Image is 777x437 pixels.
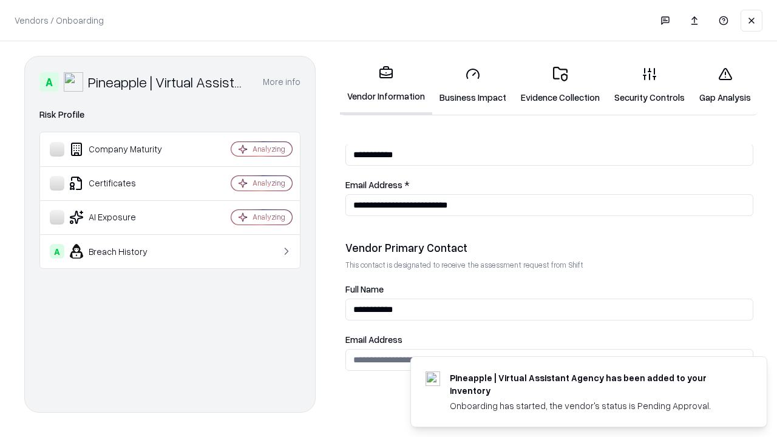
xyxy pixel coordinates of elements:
a: Gap Analysis [692,57,758,113]
div: Company Maturity [50,142,195,157]
a: Vendor Information [340,56,432,115]
div: Breach History [50,244,195,259]
label: Email Address * [345,180,753,189]
a: Evidence Collection [514,57,607,113]
img: trypineapple.com [426,371,440,386]
p: This contact is designated to receive the assessment request from Shift [345,260,753,270]
a: Security Controls [607,57,692,113]
div: AI Exposure [50,210,195,225]
p: Vendors / Onboarding [15,14,104,27]
div: Pineapple | Virtual Assistant Agency [88,72,248,92]
div: Pineapple | Virtual Assistant Agency has been added to your inventory [450,371,738,397]
button: More info [263,71,300,93]
div: Vendor Primary Contact [345,240,753,255]
div: Analyzing [253,144,285,154]
div: Onboarding has started, the vendor's status is Pending Approval. [450,399,738,412]
label: Email Address [345,335,753,344]
div: Analyzing [253,178,285,188]
img: Pineapple | Virtual Assistant Agency [64,72,83,92]
div: Risk Profile [39,107,300,122]
div: A [39,72,59,92]
div: A [50,244,64,259]
div: Analyzing [253,212,285,222]
label: Full Name [345,285,753,294]
a: Business Impact [432,57,514,113]
div: Certificates [50,176,195,191]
